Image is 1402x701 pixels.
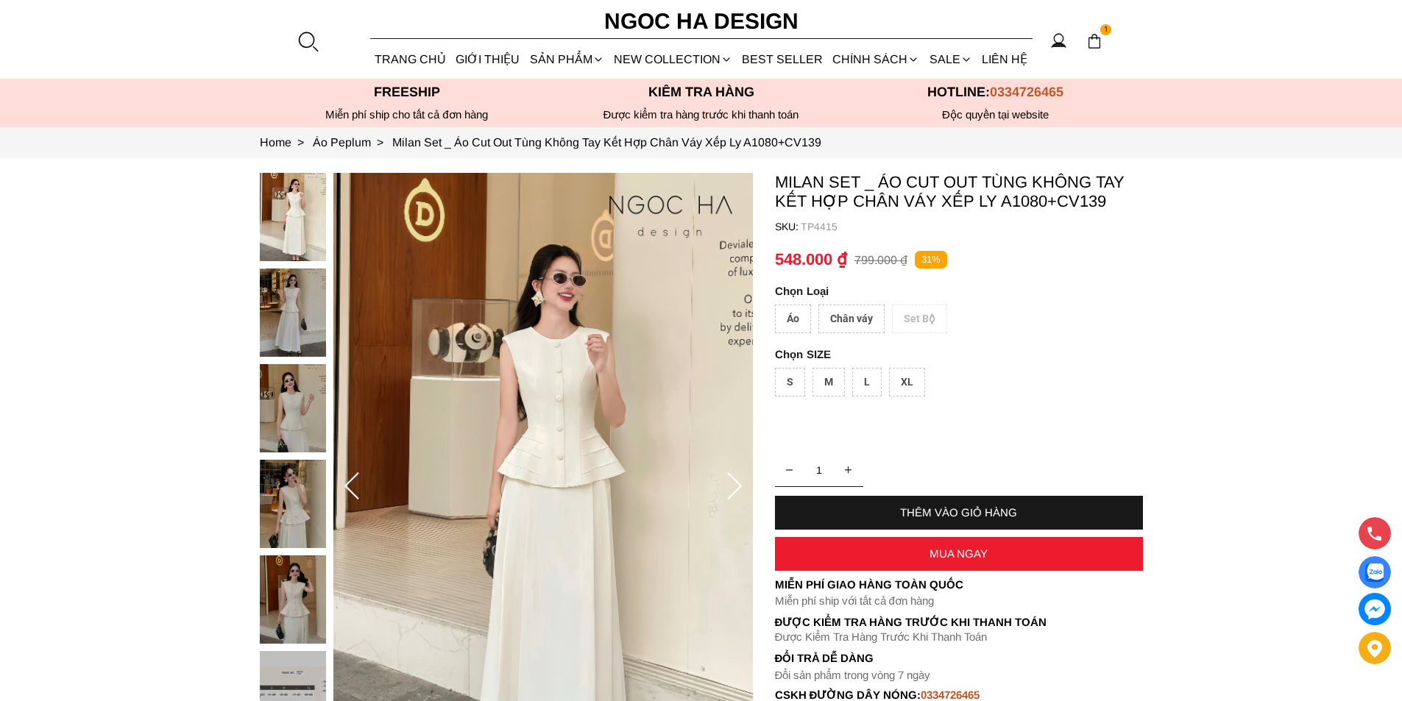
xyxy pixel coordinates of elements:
[260,136,313,149] a: Link to Home
[775,547,1143,560] div: MUA NGAY
[849,108,1143,121] h6: Độc quyền tại website
[260,85,554,100] p: Freeship
[775,630,1143,644] p: Được Kiểm Tra Hàng Trước Khi Thanh Toán
[260,460,326,548] img: Milan Set _ Áo Cut Out Tùng Không Tay Kết Hợp Chân Váy Xếp Ly A1080+CV139_mini_3
[525,40,609,79] div: SẢN PHẨM
[648,85,754,99] font: Kiểm tra hàng
[1086,33,1102,49] img: img-CART-ICON-ksit0nf1
[291,136,310,149] span: >
[370,40,451,79] a: TRANG CHỦ
[260,268,326,357] img: Milan Set _ Áo Cut Out Tùng Không Tay Kết Hợp Chân Váy Xếp Ly A1080+CV139_mini_1
[775,594,934,607] font: Miễn phí ship với tất cả đơn hàng
[260,173,326,261] img: Milan Set _ Áo Cut Out Tùng Không Tay Kết Hợp Chân Váy Xếp Ly A1080+CV139_mini_0
[1359,593,1391,625] a: messenger
[775,250,847,269] p: 548.000 ₫
[818,305,885,333] div: Chân váy
[451,40,525,79] a: GIỚI THIỆU
[1365,563,1384,582] img: Display image
[775,455,863,485] input: Quantity input
[1359,556,1391,588] a: Display image
[915,251,947,269] p: 31%
[775,578,963,591] font: Miễn phí giao hàng toàn quốc
[775,285,1102,297] p: Loại
[609,40,737,79] a: NEW COLLECTION
[313,136,392,149] a: Link to Áo Peplum
[828,40,924,79] div: Chính sách
[849,85,1143,100] p: Hotline:
[854,253,907,267] p: 799.000 ₫
[554,108,849,121] p: Được kiểm tra hàng trước khi thanh toán
[812,368,845,396] div: M
[775,368,805,396] div: S
[801,221,1143,232] p: TP4415
[260,555,326,644] img: Milan Set _ Áo Cut Out Tùng Không Tay Kết Hợp Chân Váy Xếp Ly A1080+CV139_mini_4
[775,652,1143,664] h6: Đổi trả dễ dàng
[260,364,326,452] img: Milan Set _ Áo Cut Out Tùng Không Tay Kết Hợp Chân Váy Xếp Ly A1080+CV139_mini_2
[977,40,1032,79] a: LIÊN HỆ
[889,368,925,396] div: XL
[775,221,801,232] h6: SKU:
[371,136,389,149] span: >
[775,506,1143,519] div: THÊM VÀO GIỎ HÀNG
[392,136,821,149] a: Link to Milan Set _ Áo Cut Out Tùng Không Tay Kết Hợp Chân Váy Xếp Ly A1080+CV139
[1100,24,1112,36] span: 1
[775,348,1143,360] p: SIZE
[775,688,921,701] font: cskh đường dây nóng:
[921,688,980,701] font: 0334726465
[775,173,1143,211] p: Milan Set _ Áo Cut Out Tùng Không Tay Kết Hợp Chân Váy Xếp Ly A1080+CV139
[990,85,1063,99] span: 0334726465
[260,108,554,121] div: Miễn phí ship cho tất cả đơn hàng
[924,40,977,79] a: SALE
[775,669,931,681] font: Đổi sản phẩm trong vòng 7 ngày
[775,616,1143,629] p: Được Kiểm Tra Hàng Trước Khi Thanh Toán
[737,40,828,79] a: BEST SELLER
[591,4,812,39] a: Ngoc Ha Design
[852,368,882,396] div: L
[775,305,811,333] div: Áo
